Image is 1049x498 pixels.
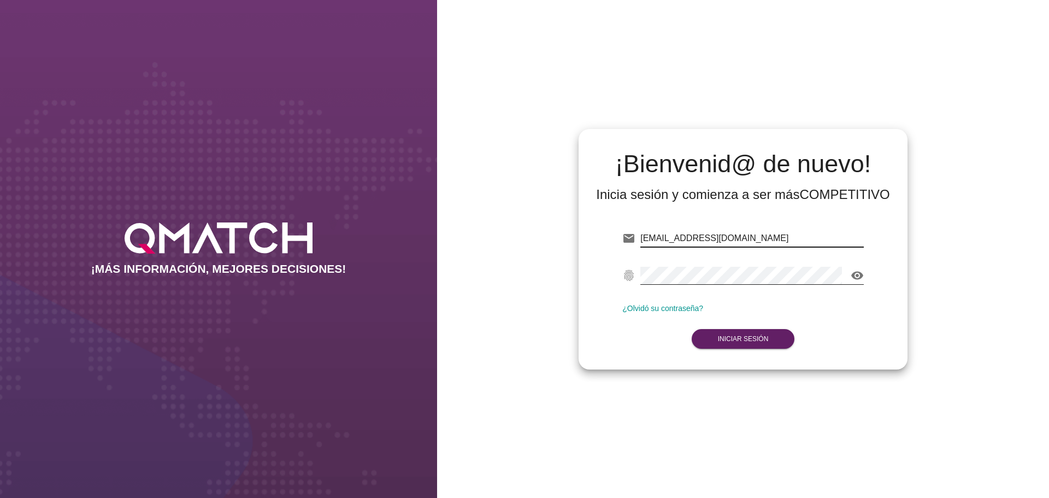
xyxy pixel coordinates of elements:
[91,262,346,276] h2: ¡MÁS INFORMACIÓN, MEJORES DECISIONES!
[622,232,635,245] i: email
[718,335,769,343] strong: Iniciar Sesión
[640,230,864,247] input: E-mail
[851,269,864,282] i: visibility
[622,304,703,313] a: ¿Olvidó su contraseña?
[596,151,890,177] h2: ¡Bienvenid@ de nuevo!
[692,329,795,349] button: Iniciar Sesión
[596,186,890,203] div: Inicia sesión y comienza a ser más
[799,187,889,202] strong: COMPETITIVO
[622,269,635,282] i: fingerprint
